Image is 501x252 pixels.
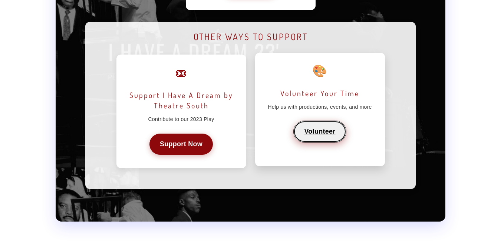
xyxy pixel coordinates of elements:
span: uctions, [299,104,329,110]
span: prod [299,104,310,110]
div: 🎟 [125,63,237,82]
span: w [288,104,291,110]
span: a [349,104,352,110]
h2: Other ways to support [94,31,407,43]
a: Support Now [149,134,213,155]
span: lay [204,116,214,122]
div: 🎨 [264,62,376,81]
span: ore [360,104,372,110]
h3: Support I Have A Dream by Theatre South [125,90,237,111]
span: H [268,104,271,110]
h3: Volunteer Your Time [264,88,376,98]
span: to 2023 [148,116,214,122]
span: o [181,116,184,122]
span: ents, [330,104,347,110]
span: tribute [148,116,173,122]
span: ith [288,104,297,110]
span: nd [349,104,358,110]
a: Volunteer [293,121,346,143]
span: Con [148,116,158,122]
span: m [360,104,364,110]
span: ev [330,104,336,110]
span: ur [181,116,188,122]
span: P [204,116,207,122]
span: us [268,104,372,110]
span: elp [268,104,279,110]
